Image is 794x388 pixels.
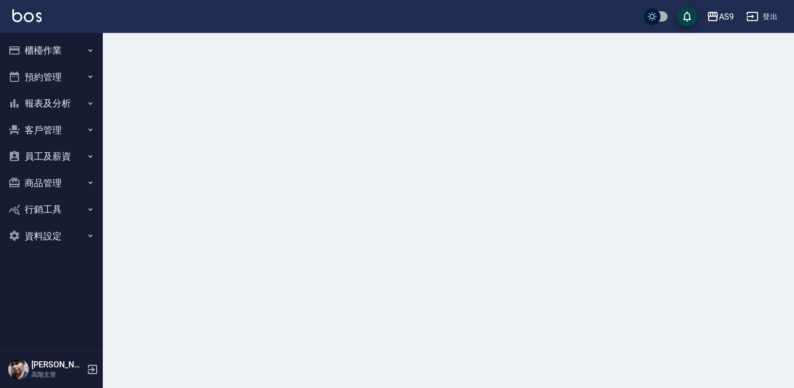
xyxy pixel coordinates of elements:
[742,7,782,26] button: 登出
[4,143,99,170] button: 員工及薪資
[31,360,84,370] h5: [PERSON_NAME]
[4,117,99,144] button: 客戶管理
[703,6,738,27] button: AS9
[4,196,99,223] button: 行銷工具
[12,9,42,22] img: Logo
[4,90,99,117] button: 報表及分析
[8,359,29,380] img: Person
[677,6,697,27] button: save
[4,170,99,197] button: 商品管理
[4,223,99,250] button: 資料設定
[4,64,99,91] button: 預約管理
[4,37,99,64] button: 櫃檯作業
[31,370,84,379] p: 高階主管
[719,10,734,23] div: AS9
